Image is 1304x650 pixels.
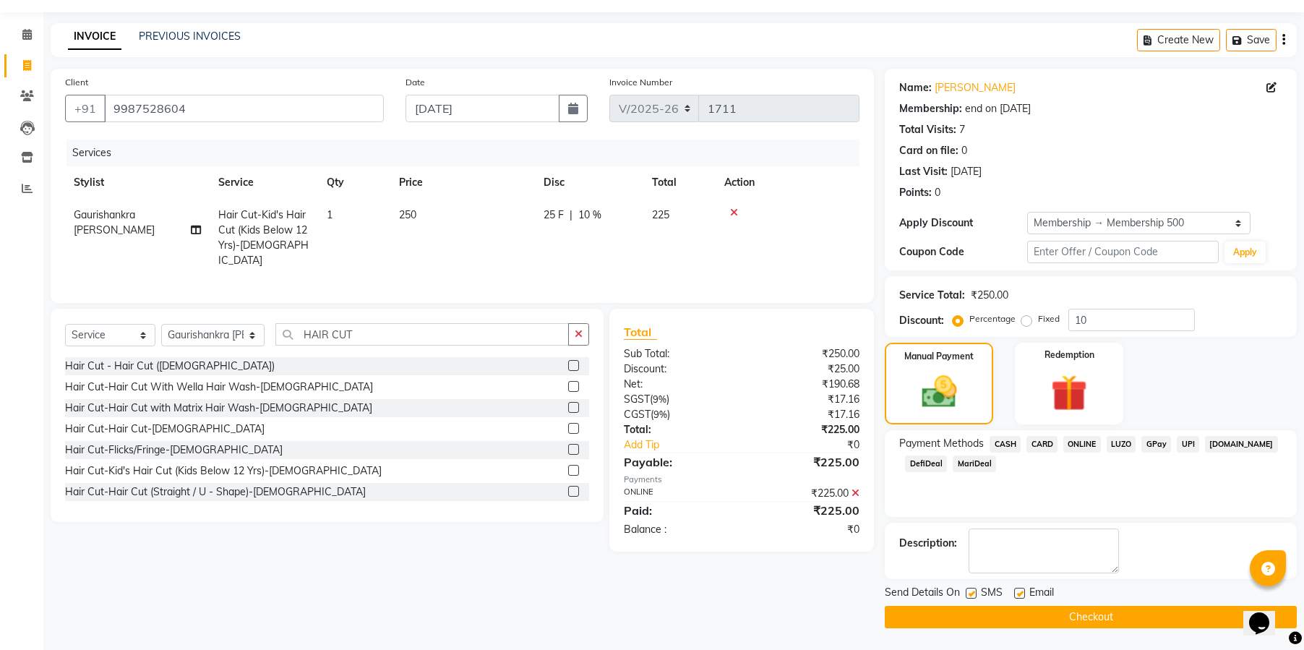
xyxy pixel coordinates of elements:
span: Send Details On [885,585,960,603]
th: Price [390,166,535,199]
a: INVOICE [68,24,121,50]
label: Date [406,76,425,89]
div: ₹225.00 [742,453,870,471]
a: [PERSON_NAME] [935,80,1016,95]
span: ONLINE [1063,436,1101,453]
input: Enter Offer / Coupon Code [1027,241,1219,263]
button: Save [1226,29,1277,51]
span: CASH [990,436,1021,453]
th: Disc [535,166,643,199]
span: [DOMAIN_NAME] [1205,436,1278,453]
div: ₹225.00 [742,486,870,501]
div: Hair Cut-Kid's Hair Cut (Kids Below 12 Yrs)-[DEMOGRAPHIC_DATA] [65,463,382,479]
div: Balance : [613,522,742,537]
div: 0 [961,143,967,158]
div: Name: [899,80,932,95]
button: Checkout [885,606,1297,628]
div: Payable: [613,453,742,471]
span: 9% [653,409,667,420]
th: Action [716,166,859,199]
th: Stylist [65,166,210,199]
label: Client [65,76,88,89]
span: LUZO [1107,436,1136,453]
span: SMS [981,585,1003,603]
iframe: chat widget [1243,592,1290,636]
div: ( ) [613,392,742,407]
div: ₹250.00 [742,346,870,362]
span: 225 [652,208,669,221]
span: CGST [624,408,651,421]
img: _gift.svg [1039,370,1099,416]
div: ₹190.68 [742,377,870,392]
input: Search or Scan [275,323,569,346]
span: Payment Methods [899,436,984,451]
span: Hair Cut-Kid's Hair Cut (Kids Below 12 Yrs)-[DEMOGRAPHIC_DATA] [218,208,309,267]
div: Paid: [613,502,742,519]
span: 25 F [544,208,564,223]
span: MariDeal [953,456,996,472]
span: 9% [653,393,666,405]
label: Percentage [969,312,1016,325]
th: Qty [318,166,390,199]
div: end on [DATE] [965,101,1031,116]
div: ₹225.00 [742,422,870,437]
th: Service [210,166,318,199]
div: Discount: [899,313,944,328]
div: Hair Cut-Hair Cut With Wella Hair Wash-[DEMOGRAPHIC_DATA] [65,380,373,395]
div: ( ) [613,407,742,422]
button: Apply [1224,241,1266,263]
div: Card on file: [899,143,958,158]
span: SGST [624,393,650,406]
div: Description: [899,536,957,551]
div: Last Visit: [899,164,948,179]
label: Manual Payment [904,350,974,363]
span: UPI [1177,436,1199,453]
div: Discount: [613,362,742,377]
div: Apply Discount [899,215,1027,231]
div: ₹0 [763,437,871,453]
span: | [570,208,572,223]
span: 250 [399,208,416,221]
div: Services [67,140,870,166]
div: Points: [899,185,932,200]
div: ₹0 [742,522,870,537]
input: Search by Name/Mobile/Email/Code [104,95,384,122]
div: Net: [613,377,742,392]
div: Hair Cut-Hair Cut with Matrix Hair Wash-[DEMOGRAPHIC_DATA] [65,401,372,416]
a: PREVIOUS INVOICES [139,30,241,43]
div: Hair Cut-Hair Cut-[DEMOGRAPHIC_DATA] [65,422,265,437]
label: Fixed [1038,312,1060,325]
span: 10 % [578,208,601,223]
img: _cash.svg [911,372,968,412]
div: Coupon Code [899,244,1027,260]
button: +91 [65,95,106,122]
label: Redemption [1045,348,1094,362]
div: ₹225.00 [742,502,870,519]
div: ₹250.00 [971,288,1008,303]
span: GPay [1141,436,1171,453]
div: ONLINE [613,486,742,501]
div: Sub Total: [613,346,742,362]
div: 0 [935,185,940,200]
div: Payments [624,474,860,486]
span: Gaurishankra [PERSON_NAME] [74,208,155,236]
div: Total Visits: [899,122,956,137]
div: Hair Cut - Hair Cut ([DEMOGRAPHIC_DATA]) [65,359,275,374]
div: [DATE] [951,164,982,179]
span: DefiDeal [905,456,947,472]
span: Total [624,325,657,340]
div: Service Total: [899,288,965,303]
div: Total: [613,422,742,437]
a: Add Tip [613,437,763,453]
div: 7 [959,122,965,137]
div: ₹17.16 [742,392,870,407]
div: ₹25.00 [742,362,870,377]
div: Hair Cut-Flicks/Fringe-[DEMOGRAPHIC_DATA] [65,442,283,458]
span: 1 [327,208,333,221]
div: Hair Cut-Hair Cut (Straight / U - Shape)-[DEMOGRAPHIC_DATA] [65,484,366,500]
span: CARD [1026,436,1058,453]
div: Membership: [899,101,962,116]
button: Create New [1137,29,1220,51]
div: ₹17.16 [742,407,870,422]
label: Invoice Number [609,76,672,89]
